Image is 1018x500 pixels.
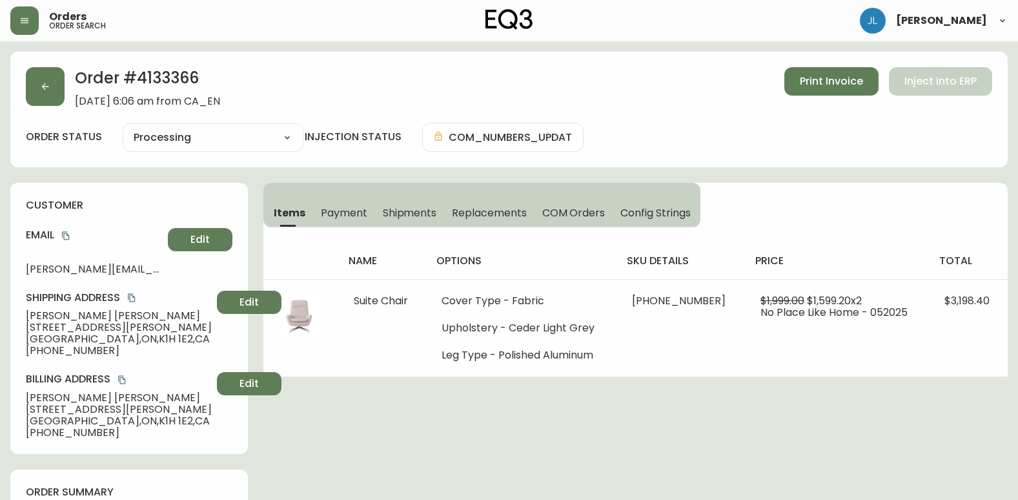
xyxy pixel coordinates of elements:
span: [PERSON_NAME] [896,16,987,26]
h4: injection status [305,130,402,144]
button: Edit [168,228,232,251]
span: Edit [190,233,210,247]
span: [PHONE_NUMBER] [26,345,212,357]
h4: price [755,254,919,268]
span: [STREET_ADDRESS][PERSON_NAME] [26,404,212,415]
h4: name [349,254,416,268]
h2: Order # 4133366 [75,67,220,96]
span: Payment [321,206,367,220]
button: Print Invoice [784,67,879,96]
img: 1c9c23e2a847dab86f8017579b61559c [860,8,886,34]
span: [PERSON_NAME] [PERSON_NAME] [26,310,212,322]
span: [PHONE_NUMBER] [26,427,212,439]
span: $3,198.40 [944,293,990,308]
span: $1,599.20 x 2 [807,293,862,308]
span: Print Invoice [800,74,863,89]
span: Edit [239,295,259,309]
button: copy [125,291,138,304]
img: 0a110135-15cf-4dd5-8bee-794d007c0d6b.jpg [279,295,320,337]
button: copy [59,229,72,242]
span: [GEOGRAPHIC_DATA] , ON , K1H 1E2 , CA [26,415,212,427]
span: [GEOGRAPHIC_DATA] , ON , K1H 1E2 , CA [26,333,212,345]
h4: customer [26,198,232,213]
span: [PHONE_NUMBER] [632,293,726,308]
span: Items [274,206,305,220]
h4: order summary [26,485,232,499]
button: Edit [217,291,281,314]
h5: order search [49,22,106,30]
span: Orders [49,12,87,22]
span: COM Orders [542,206,606,220]
label: order status [26,130,102,144]
span: $1,999.00 [760,293,804,308]
span: Suite Chair [354,293,408,308]
span: Config Strings [620,206,690,220]
span: No Place Like Home - 052025 [760,305,908,320]
span: [PERSON_NAME] [PERSON_NAME] [26,392,212,404]
h4: total [939,254,997,268]
span: Shipments [383,206,437,220]
button: Edit [217,372,281,395]
h4: Billing Address [26,372,212,386]
span: [DATE] 6:06 am from CA_EN [75,96,220,107]
h4: options [436,254,606,268]
li: Cover Type - Fabric [442,295,600,307]
span: Edit [239,377,259,391]
img: logo [485,9,533,30]
span: [PERSON_NAME][EMAIL_ADDRESS][PERSON_NAME][DOMAIN_NAME] [26,264,163,275]
h4: Shipping Address [26,291,212,305]
li: Leg Type - Polished Aluminum [442,349,600,361]
h4: Email [26,228,163,242]
li: Upholstery - Ceder Light Grey [442,322,600,334]
button: copy [116,373,128,386]
span: [STREET_ADDRESS][PERSON_NAME] [26,322,212,333]
span: Replacements [452,206,526,220]
h4: sku details [627,254,735,268]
